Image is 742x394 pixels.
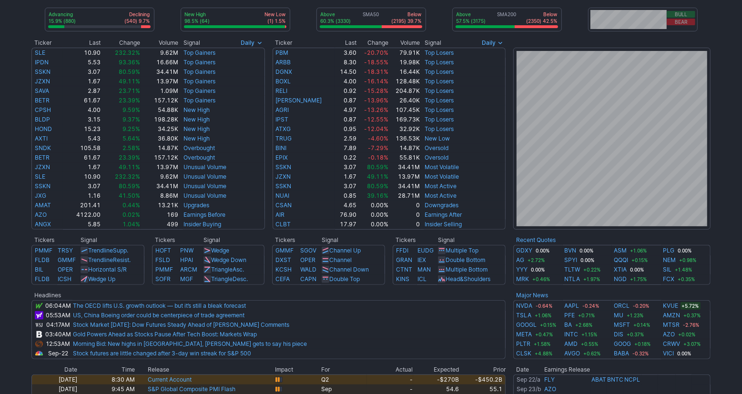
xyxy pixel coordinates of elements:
[335,77,357,86] td: 4.00
[233,275,248,283] span: Desc.
[276,87,288,94] a: RELI
[183,154,215,161] a: Overbought
[119,154,140,161] span: 23.39%
[614,320,630,330] a: MSFT
[614,265,627,274] a: XTIA
[457,18,486,24] p: 57.5% (3175)
[516,292,548,299] a: Major News
[265,18,286,24] p: (1) 1.5%
[614,349,629,358] a: BABA
[58,275,71,283] a: ICSH
[425,144,448,152] a: Oversold
[389,38,420,48] th: Volume
[63,105,101,115] td: 4.00
[663,339,681,349] a: CRWV
[329,266,369,273] a: Channel Down
[73,321,289,328] a: Stock Market [DATE]: Dow Futures Steady Ahead of [PERSON_NAME] Comments
[63,48,101,58] td: 10.90
[364,87,388,94] span: -15.28%
[396,256,412,263] a: GRAN
[31,38,63,48] th: Ticker
[35,154,50,161] a: BETR
[565,339,578,349] a: AMD
[275,275,290,283] a: CEFA
[73,331,257,338] a: Gold Powers Ahead as Stocks Pause After Tech Boost: Markets Wrap
[273,38,335,48] th: Ticker
[183,135,210,142] a: New High
[141,86,179,96] td: 1.09M
[565,330,579,339] a: INTC
[300,266,316,273] a: WALD
[417,247,434,254] a: EUDG
[88,275,115,283] a: Wedge Up
[565,255,578,265] a: SPYI
[425,221,462,228] a: Insider Selling
[63,96,101,105] td: 61.67
[329,275,360,283] a: Double Top
[614,330,623,339] a: DIS
[35,173,45,180] a: SLE
[183,173,226,180] a: Unusual Volume
[88,256,131,263] a: TrendlineResist.
[517,385,541,393] a: Sep 23/b
[329,247,361,254] a: Channel Up
[389,124,420,134] td: 32.92K
[663,311,681,320] a: AMZN
[180,275,193,283] a: MGF
[155,256,170,263] a: FSLD
[141,153,179,162] td: 157.12K
[275,247,294,254] a: GMMF
[185,11,210,18] p: New High
[667,11,695,18] button: Bull
[335,124,357,134] td: 0.95
[63,115,101,124] td: 3.15
[63,143,101,153] td: 105.58
[141,115,179,124] td: 198.28K
[425,49,454,56] a: Top Losers
[35,59,49,66] a: IPDN
[614,255,628,265] a: QQQI
[368,135,388,142] span: -4.60%
[425,192,457,199] a: Most Active
[141,58,179,67] td: 16.66M
[614,246,627,255] a: ASM
[364,68,388,75] span: -18.31%
[276,144,287,152] a: BINI
[389,67,420,77] td: 16.44K
[516,255,524,265] a: AG
[119,59,140,66] span: 93.36%
[183,68,215,75] a: Top Gainers
[276,211,285,218] a: AIR
[276,192,290,199] a: NUAI
[321,18,351,24] p: 60.3% (3330)
[335,38,357,48] th: Last
[180,266,197,273] a: ARCM
[122,135,140,142] span: 5.64%
[155,275,171,283] a: SOFR
[300,275,316,283] a: CAPN
[35,266,43,273] a: BIL
[614,274,627,284] a: NGD
[88,256,113,263] span: Trendline
[456,11,559,25] div: SMA200
[88,247,128,254] a: TrendlineSupp.
[300,256,315,263] a: OPER
[544,385,556,393] a: AZO
[63,153,101,162] td: 61.67
[663,265,672,274] a: SIL
[155,247,171,254] a: HOFT
[663,255,676,265] a: NEM
[276,182,292,190] a: SSKN
[425,135,450,142] a: New Low
[183,221,221,228] a: Insider Buying
[35,135,48,142] a: AXTI
[335,153,357,162] td: 0.22
[516,311,531,320] a: TSLA
[446,266,488,273] a: Multiple Bottom
[276,59,291,66] a: ARBB
[276,116,289,123] a: IPST
[364,59,388,66] span: -18.55%
[565,246,577,255] a: BVN
[35,192,46,199] a: JXG
[183,144,215,152] a: Overbought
